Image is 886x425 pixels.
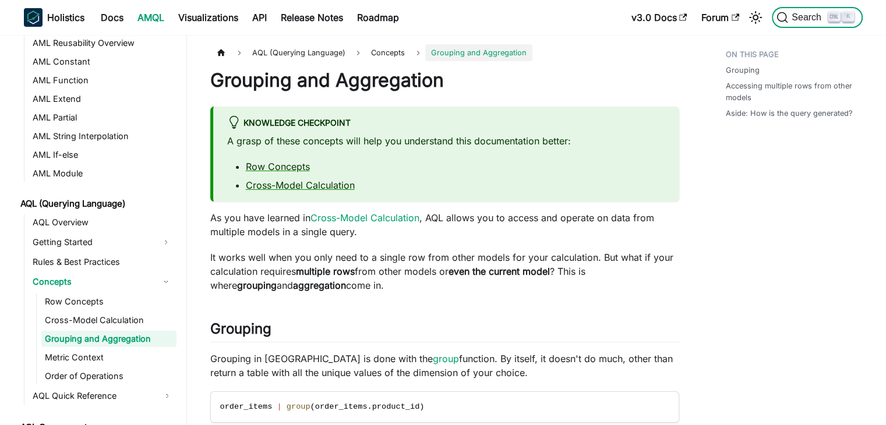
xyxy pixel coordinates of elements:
a: AML Constant [29,54,177,70]
a: Row Concepts [246,161,310,172]
span: ( [310,402,315,411]
kbd: K [842,12,854,22]
a: Concepts [365,44,411,61]
img: Holistics [24,8,43,27]
a: AQL Overview [29,214,177,231]
span: group [287,402,310,411]
p: As you have learned in , AQL allows you to access and operate on data from multiple models in a s... [210,211,679,239]
a: AML Reusability Overview [29,35,177,51]
a: Order of Operations [41,368,177,384]
a: Docs [94,8,130,27]
span: ) [419,402,424,411]
a: Row Concepts [41,293,177,310]
strong: multiple rows [296,265,355,277]
a: API [245,8,274,27]
a: AML Partial [29,109,177,126]
a: Roadmap [350,8,406,27]
a: Metric Context [41,349,177,366]
a: Release Notes [274,8,350,27]
nav: Docs sidebar [12,35,187,425]
h2: Grouping [210,320,679,342]
strong: grouping [237,279,277,291]
span: | [277,402,281,411]
a: Cross-Model Calculation [41,312,177,328]
nav: Breadcrumbs [210,44,679,61]
a: Forum [694,8,746,27]
a: v3.0 Docs [624,8,694,27]
span: Concepts [371,48,405,57]
a: Home page [210,44,232,61]
span: AQL (Querying Language) [246,44,351,61]
a: Concepts [29,272,156,291]
span: order_items [220,402,273,411]
p: A grasp of these concepts will help you understand this documentation better: [227,134,665,148]
a: AML Function [29,72,177,88]
a: Cross-Model Calculation [310,212,419,224]
a: Getting Started [29,233,156,252]
b: Holistics [47,10,84,24]
a: HolisticsHolistics [24,8,84,27]
button: Search (Ctrl+K) [772,7,862,28]
span: . [367,402,372,411]
strong: even the current model [449,265,550,277]
a: AML If-else [29,147,177,163]
p: It works well when you only need to a single row from other models for your calculation. But what... [210,250,679,292]
a: group [433,353,459,364]
button: Collapse sidebar category 'Concepts' [156,272,177,291]
span: Search [788,12,828,23]
p: Grouping in [GEOGRAPHIC_DATA] is done with the function. By itself, it doesn't do much, other tha... [210,352,679,380]
a: Aside: How is the query generated? [726,108,853,119]
a: AMQL [130,8,171,27]
span: order_items [315,402,368,411]
a: Grouping and Aggregation [41,331,177,347]
span: product_id [372,402,420,411]
div: Knowledge Checkpoint [227,116,665,131]
strong: aggregation [293,279,346,291]
h1: Grouping and Aggregation [210,69,679,92]
a: AML Extend [29,91,177,107]
a: AQL (Querying Language) [17,196,177,212]
a: Rules & Best Practices [29,254,177,270]
a: AML Module [29,165,177,182]
a: Visualizations [171,8,245,27]
button: Switch between dark and light mode (currently light mode) [746,8,765,27]
a: Grouping [726,65,760,76]
a: Accessing multiple rows from other models [726,80,856,102]
a: Cross-Model Calculation [246,179,355,191]
a: AML String Interpolation [29,128,177,144]
span: Grouping and Aggregation [425,44,532,61]
a: AQL Quick Reference [29,387,177,405]
button: Expand sidebar category 'Getting Started' [156,233,177,252]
